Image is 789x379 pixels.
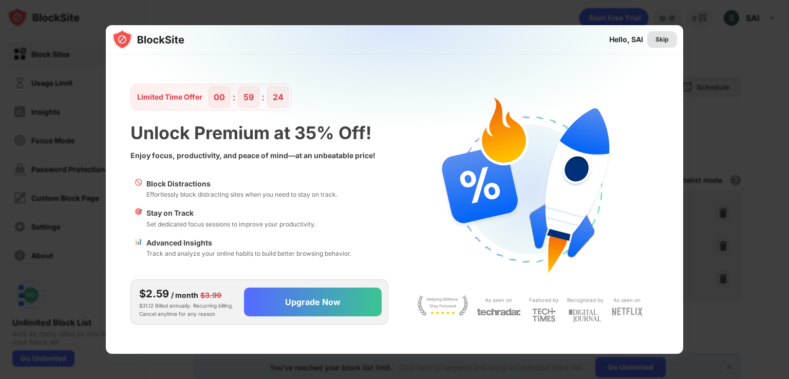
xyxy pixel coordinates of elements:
[613,295,641,305] div: As seen on
[139,286,169,301] div: $2.59
[417,295,468,316] img: light-stay-focus.svg
[171,290,198,301] div: / month
[532,308,556,322] img: light-techtimes.svg
[146,249,351,258] div: Track and analyze your online habits to build better browsing behavior.
[285,297,341,307] div: Upgrade Now
[146,237,351,249] div: Advanced Insights
[567,295,604,305] div: Recognized by
[112,25,689,229] img: gradient.svg
[612,308,643,316] img: light-netflix.svg
[139,286,236,318] div: $31.12 Billed annually. Recurring billing. Cancel anytime for any reason
[655,34,669,45] div: Skip
[135,237,142,259] div: 📊
[200,290,221,301] div: $3.99
[529,295,559,305] div: Featured by
[485,295,512,305] div: As seen on
[477,308,521,316] img: light-techradar.svg
[569,308,602,325] img: light-digital-journal.svg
